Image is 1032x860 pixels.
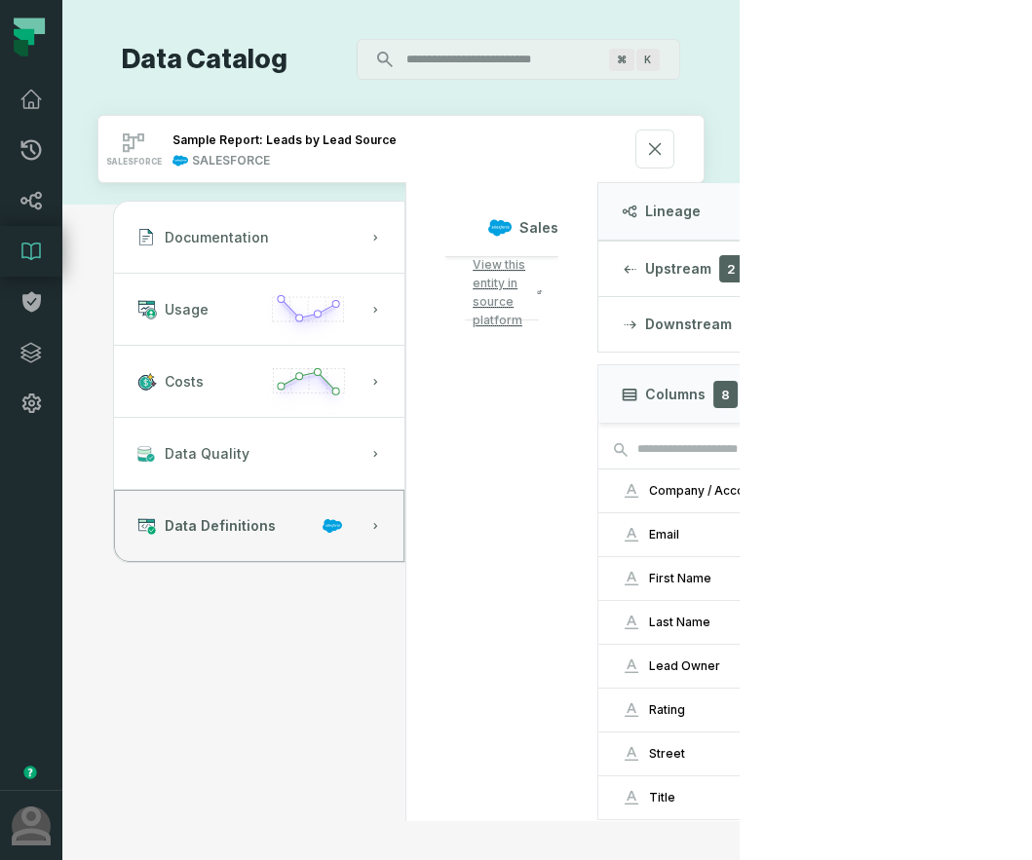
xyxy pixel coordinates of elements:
[598,297,957,352] button: Downstream0
[98,116,704,182] button: SALESFORCESALESFORCE
[719,255,744,282] span: 2
[445,257,558,352] div: Salesforce
[622,613,641,632] span: string
[598,557,957,600] button: First Name
[649,615,934,630] div: Last Name
[645,385,706,404] span: Columns
[598,776,957,819] button: Title
[636,49,660,71] span: Press ⌘ + K to focus the search bar
[622,525,641,544] span: string
[622,481,641,501] span: string
[165,516,276,536] span: Data Definitions
[473,277,542,308] a: View this entity in source platform
[649,702,934,718] div: Rating
[598,513,957,556] button: Email
[165,444,249,464] span: Data Quality
[649,790,934,805] div: Title
[622,569,641,588] span: string
[649,746,934,762] div: Street
[622,700,641,720] span: string
[597,364,958,423] button: Columns8
[473,255,533,329] span: View this entity in source platform
[598,689,957,731] button: Rating
[598,645,957,688] button: Lead Owner
[649,483,934,499] div: Company / Account
[165,372,204,392] span: Costs
[165,228,269,247] span: Documentation
[598,469,957,512] button: Company / Account
[622,744,641,764] span: string
[609,49,634,71] span: Press ⌘ + K to focus the search bar
[598,601,957,644] button: Last Name
[649,658,934,674] div: Lead Owner
[21,764,39,781] div: Tooltip anchor
[649,527,934,542] div: Email
[122,43,287,77] h1: Data Catalog
[192,153,270,168] div: SALESFORCE
[165,300,209,319] span: Usage
[649,571,934,586] div: First Name
[645,202,701,221] span: Lineage
[469,214,535,241] button: Salesforce
[713,381,738,408] span: 8
[172,132,397,147] div: Sample Report: Leads by Lead Source
[519,218,596,238] span: Salesforce
[598,732,957,775] button: Street
[622,656,641,676] span: string
[598,242,957,296] button: Upstream2
[645,259,711,279] span: Upstream
[106,157,162,167] span: SALESFORCE
[622,788,641,807] span: string
[645,315,732,334] span: Downstream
